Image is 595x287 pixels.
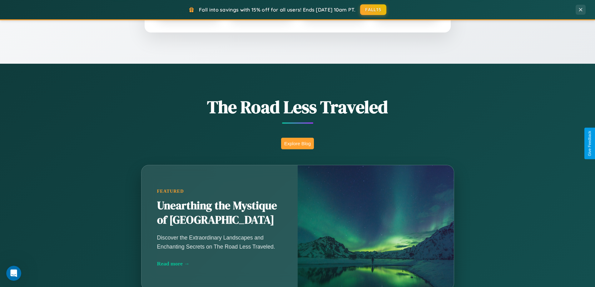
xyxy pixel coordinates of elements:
div: Read more → [157,260,282,267]
p: Discover the Extraordinary Landscapes and Enchanting Secrets on The Road Less Traveled. [157,233,282,251]
iframe: Intercom live chat [6,266,21,281]
h1: The Road Less Traveled [110,95,485,119]
button: FALL15 [360,4,386,15]
button: Explore Blog [281,138,314,149]
div: Give Feedback [588,131,592,156]
span: Fall into savings with 15% off for all users! Ends [DATE] 10am PT. [199,7,355,13]
h2: Unearthing the Mystique of [GEOGRAPHIC_DATA] [157,199,282,227]
div: Featured [157,189,282,194]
